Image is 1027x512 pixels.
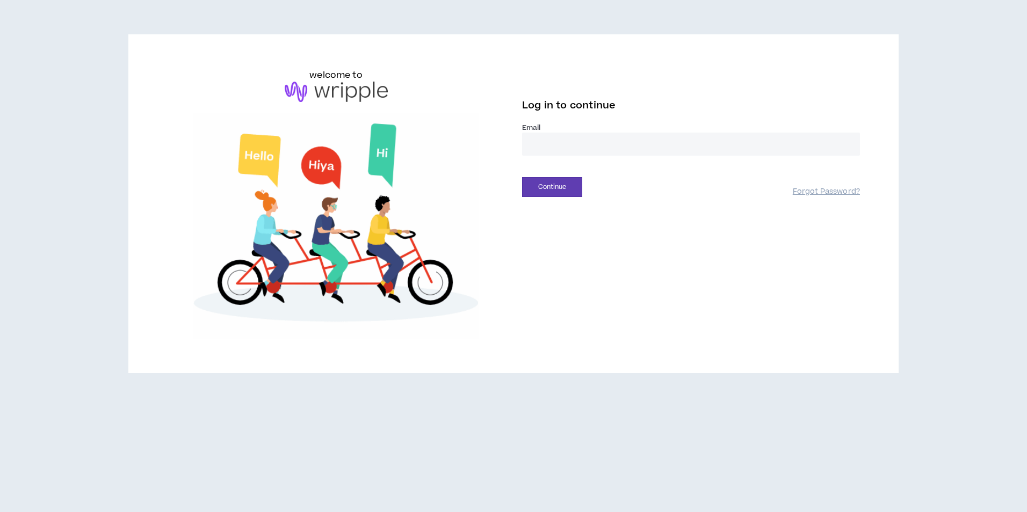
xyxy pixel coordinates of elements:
a: Forgot Password? [793,187,860,197]
label: Email [522,123,860,133]
button: Continue [522,177,582,197]
img: Welcome to Wripple [167,113,505,339]
span: Log in to continue [522,99,616,112]
img: logo-brand.png [285,82,388,102]
h6: welcome to [309,69,363,82]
